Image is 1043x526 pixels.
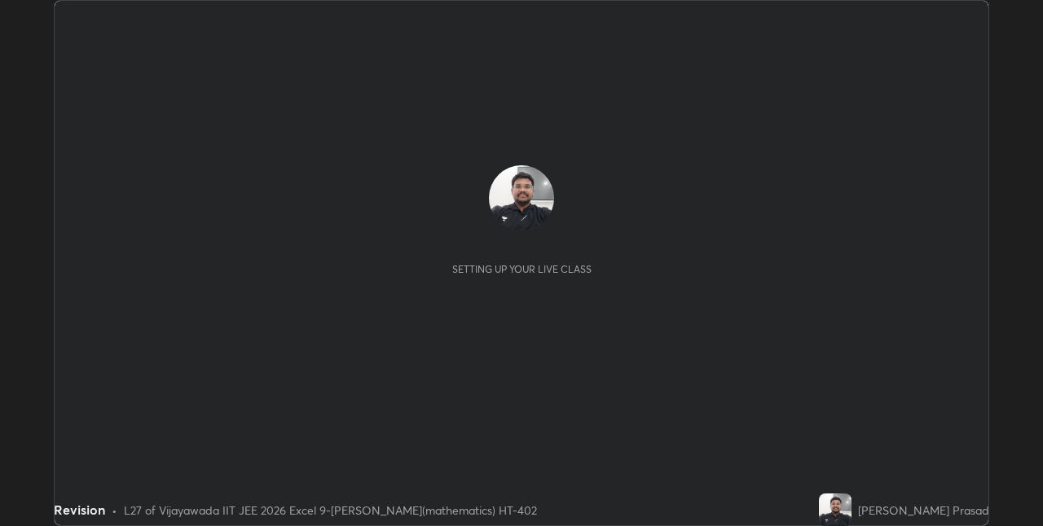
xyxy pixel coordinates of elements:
div: L27 of Vijayawada IIT JEE 2026 Excel 9-[PERSON_NAME](mathematics) HT-402 [124,502,537,519]
div: [PERSON_NAME] Prasad [858,502,989,519]
img: 19abef125f9e46878e56dc7f96b26257.jpg [819,493,852,526]
div: Revision [54,500,105,519]
div: Setting up your live class [452,263,592,275]
div: • [112,502,117,519]
img: 19abef125f9e46878e56dc7f96b26257.jpg [489,165,554,230]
